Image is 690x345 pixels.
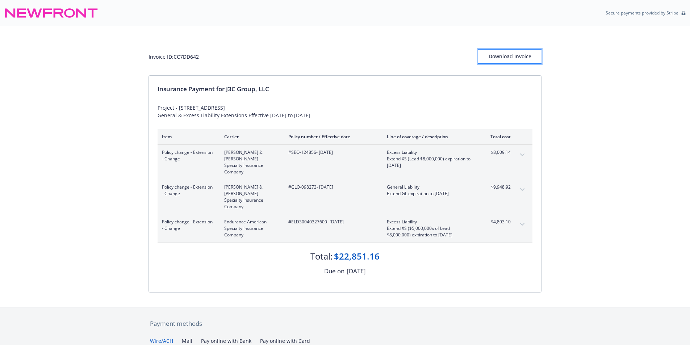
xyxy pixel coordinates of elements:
div: Insurance Payment for J3C Group, LLC [158,84,532,94]
div: $22,851.16 [334,250,380,262]
span: General Liability [387,184,472,190]
span: #SEO-124856 - [DATE] [288,149,375,156]
div: Payment methods [150,319,540,328]
button: expand content [517,184,528,195]
p: Secure payments provided by Stripe [606,10,678,16]
span: $9,948.92 [484,184,511,190]
span: Policy change - Extension - Change [162,149,213,162]
div: Carrier [224,134,277,140]
div: Line of coverage / description [387,134,472,140]
span: [PERSON_NAME] & [PERSON_NAME] Specialty Insurance Company [224,184,277,210]
div: Policy number / Effective date [288,134,375,140]
span: General LiabilityExtend GL expiration to [DATE] [387,184,472,197]
div: Invoice ID: CC7DD642 [149,53,199,60]
div: Policy change - Extension - Change[PERSON_NAME] & [PERSON_NAME] Specialty Insurance Company#SEO-1... [158,145,532,180]
button: expand content [517,149,528,161]
div: Total cost [484,134,511,140]
span: Excess LiabilityExtend XS (Lead $8,000,000) expiration to [DATE] [387,149,472,169]
span: #ELD30040327600 - [DATE] [288,219,375,225]
span: [PERSON_NAME] & [PERSON_NAME] Specialty Insurance Company [224,149,277,175]
span: Excess LiabilityExtend XS ($5,000,000x of Lead $8,000,000) expiration to [DATE] [387,219,472,238]
div: Due on [324,266,344,276]
div: Download Invoice [478,50,541,63]
span: #GLO-098273 - [DATE] [288,184,375,190]
span: Extend XS ($5,000,000x of Lead $8,000,000) expiration to [DATE] [387,225,472,238]
span: $4,893.10 [484,219,511,225]
div: Project - [STREET_ADDRESS] General & Excess Liability Extensions Effective [DATE] to [DATE] [158,104,532,119]
div: Policy change - Extension - Change[PERSON_NAME] & [PERSON_NAME] Specialty Insurance Company#GLO-0... [158,180,532,214]
span: Endurance American Specialty Insurance Company [224,219,277,238]
span: $8,009.14 [484,149,511,156]
div: [DATE] [347,266,366,276]
span: Extend GL expiration to [DATE] [387,190,472,197]
span: Excess Liability [387,149,472,156]
div: Item [162,134,213,140]
span: Policy change - Extension - Change [162,184,213,197]
span: Excess Liability [387,219,472,225]
div: Policy change - Extension - ChangeEndurance American Specialty Insurance Company#ELD30040327600- ... [158,214,532,243]
span: Policy change - Extension - Change [162,219,213,232]
button: Download Invoice [478,49,541,64]
button: expand content [517,219,528,230]
span: Extend XS (Lead $8,000,000) expiration to [DATE] [387,156,472,169]
div: Total: [310,250,333,262]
